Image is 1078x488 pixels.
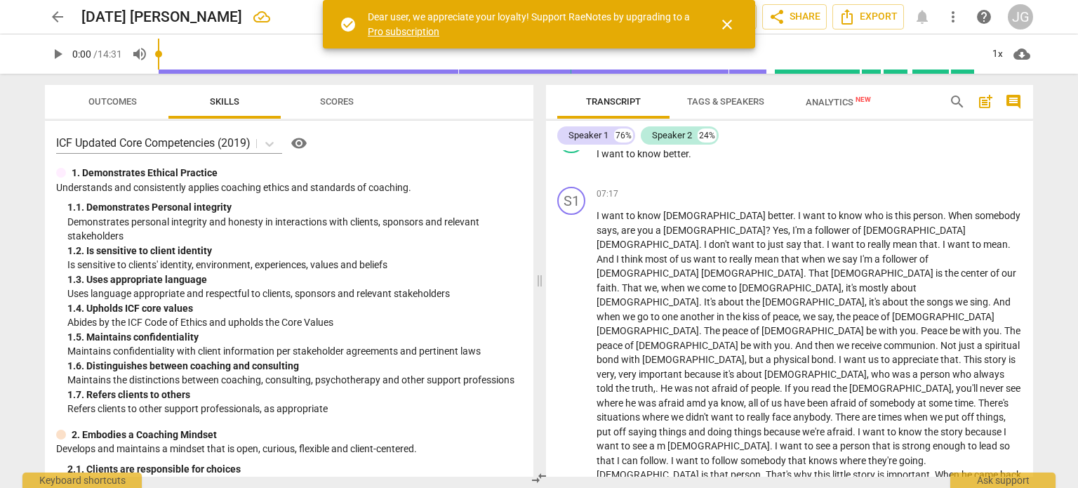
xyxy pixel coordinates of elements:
[762,296,865,308] span: [DEMOGRAPHIC_DATA]
[832,4,904,29] button: Export
[849,383,952,394] span: [DEMOGRAPHIC_DATA]
[663,210,768,221] span: [DEMOGRAPHIC_DATA]
[670,253,681,265] span: of
[788,225,792,236] span: ,
[712,383,740,394] span: afraid
[827,210,839,221] span: to
[773,311,799,322] span: peace
[891,282,917,294] span: about
[1008,239,1011,250] span: .
[651,311,662,322] span: to
[88,96,137,107] span: Outcomes
[949,93,966,110] span: search
[799,311,803,322] span: ,
[67,244,522,258] div: 1. 2. Is sensitive to client identity
[663,148,688,159] span: better
[868,354,881,365] span: us
[950,473,1056,488] div: Ask support
[950,325,962,336] span: be
[952,369,973,380] span: who
[761,311,773,322] span: of
[842,253,860,265] span: say
[597,148,601,159] span: I
[866,325,879,336] span: be
[773,354,811,365] span: physical
[660,383,674,394] span: He
[601,210,626,221] span: want
[940,340,959,351] span: Not
[568,128,608,143] div: Speaker 1
[1009,354,1016,365] span: is
[597,340,625,351] span: peace
[762,4,827,29] button: Share
[943,210,948,221] span: .
[719,16,736,33] span: close
[863,225,966,236] span: [DEMOGRAPHIC_DATA]
[597,210,601,221] span: I
[368,10,693,39] div: Dear user, we appreciate your loyalty! Support RaeNotes by upgrading to a
[879,325,900,336] span: with
[792,225,807,236] span: I'm
[815,225,852,236] span: follower
[865,296,869,308] span: ,
[1006,383,1020,394] span: see
[718,253,729,265] span: to
[49,46,66,62] span: play_arrow
[597,397,625,409] span: where
[846,282,859,294] span: it's
[67,388,522,402] div: 1. 7. Refers clients to others
[983,239,1008,250] span: mean
[597,239,699,250] span: [DEMOGRAPHIC_DATA]
[959,354,964,365] span: .
[990,268,1002,279] span: of
[127,41,152,67] button: Volume
[638,397,658,409] span: was
[744,397,748,409] span: ,
[656,383,660,394] span: .
[67,301,522,316] div: 1. 4. Upholds ICF core values
[639,369,684,380] span: important
[746,296,762,308] span: the
[67,286,522,301] p: Uses language appropriate and respectful to clients, sponsors and relevant stakeholders
[699,325,704,336] span: .
[626,148,637,159] span: to
[687,96,764,107] span: Tags & Speakers
[971,4,997,29] a: Help
[952,383,956,394] span: ,
[740,383,751,394] span: of
[962,325,983,336] span: with
[940,354,959,365] span: that
[1002,91,1025,113] button: Show/Hide comments
[637,210,663,221] span: know
[67,200,522,215] div: 1. 1. Demonstrates Personal integrity
[895,210,913,221] span: this
[811,383,833,394] span: read
[597,325,699,336] span: [DEMOGRAPHIC_DATA]
[291,135,307,152] span: visibility
[936,268,945,279] span: is
[49,8,66,25] span: arrow_back
[621,253,645,265] span: think
[708,397,721,409] span: ya
[912,369,920,380] span: a
[804,239,822,250] span: that
[739,282,841,294] span: [DEMOGRAPHIC_DATA]
[625,397,638,409] span: he
[921,325,950,336] span: Peace
[984,354,1009,365] span: story
[736,369,764,380] span: about
[856,95,871,103] span: New
[790,340,795,351] span: .
[723,369,736,380] span: it's
[919,239,938,250] span: that
[601,148,626,159] span: want
[81,8,242,26] h2: [DATE] [PERSON_NAME]
[625,340,636,351] span: of
[597,369,614,380] span: very
[993,296,1011,308] span: And
[681,253,693,265] span: us
[976,8,992,25] span: help
[597,253,616,265] span: And
[597,296,699,308] span: [DEMOGRAPHIC_DATA]
[586,96,641,107] span: Transcript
